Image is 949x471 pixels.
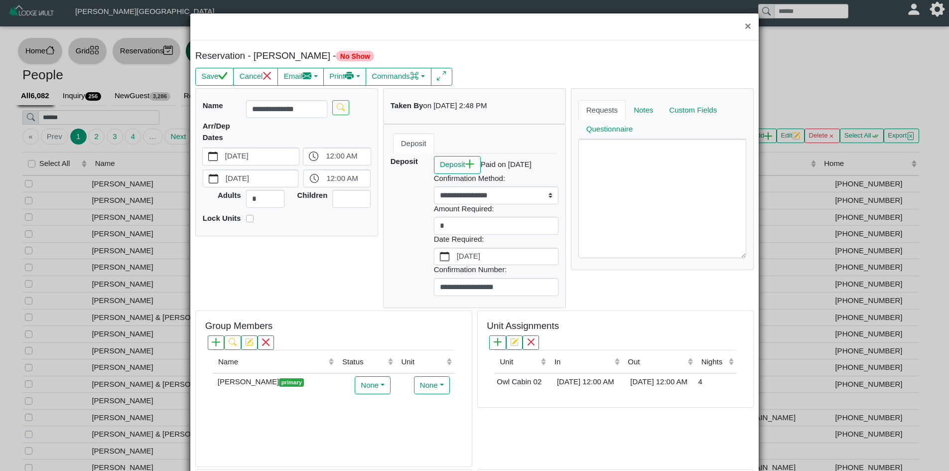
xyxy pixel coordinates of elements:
[263,71,272,81] svg: x
[262,338,270,346] svg: x
[510,338,518,346] svg: pencil square
[391,157,418,165] b: Deposit
[233,68,278,86] button: Cancelx
[279,378,304,387] span: primary
[342,356,385,368] div: Status
[355,376,391,394] button: None
[554,356,612,368] div: In
[465,159,475,169] svg: plus
[401,356,444,368] div: Unit
[431,68,452,86] button: arrows angle expand
[203,122,230,142] b: Arr/Dep Dates
[195,68,234,86] button: Savecheck
[209,174,218,183] svg: calendar
[302,71,312,81] svg: envelope fill
[241,335,258,350] button: pencil square
[489,335,506,350] button: plus
[337,103,345,111] svg: search
[218,71,228,81] svg: check
[423,101,487,110] i: on [DATE] 2:48 PM
[366,68,431,86] button: Commandscommand
[434,265,559,274] h6: Confirmation Number:
[277,68,324,86] button: Emailenvelope fill
[218,356,326,368] div: Name
[434,248,455,265] button: calendar
[224,335,241,350] button: search
[481,160,532,168] i: Paid on [DATE]
[304,170,324,187] button: clock
[303,148,324,165] button: clock
[437,71,446,81] svg: arrows angle expand
[506,335,523,350] button: pencil square
[500,356,539,368] div: Unit
[208,152,218,161] svg: calendar
[487,320,559,332] h5: Unit Assignments
[203,214,241,222] b: Lock Units
[434,235,559,244] h6: Date Required:
[626,100,661,120] a: Notes
[212,338,220,346] svg: plus
[551,376,620,388] div: [DATE] 12:00 AM
[578,120,641,140] a: Questionnaire
[434,204,559,213] h6: Amount Required:
[324,148,371,165] label: 12:00 AM
[578,100,626,120] a: Requests
[205,320,272,332] h5: Group Members
[661,100,725,120] a: Custom Fields
[455,248,558,265] label: [DATE]
[410,71,419,81] svg: command
[701,356,726,368] div: Nights
[440,252,449,261] svg: calendar
[494,373,548,390] td: Owl Cabin 02
[628,356,685,368] div: Out
[309,152,318,161] svg: clock
[527,338,535,346] svg: x
[203,101,223,110] b: Name
[245,338,253,346] svg: pencil square
[345,71,354,81] svg: printer fill
[203,170,224,187] button: calendar
[332,100,349,115] button: search
[325,170,371,187] label: 12:00 AM
[258,335,274,350] button: x
[208,335,224,350] button: plus
[737,13,759,40] button: Close
[223,148,299,165] label: [DATE]
[393,134,434,154] a: Deposit
[695,373,736,390] td: 4
[297,191,328,199] b: Children
[494,338,502,346] svg: plus
[523,335,539,350] button: x
[229,338,237,346] svg: search
[310,174,319,183] svg: clock
[414,376,450,394] button: None
[215,376,334,388] div: [PERSON_NAME]
[323,68,366,86] button: Printprinter fill
[625,376,693,388] div: [DATE] 12:00 AM
[203,148,223,165] button: calendar
[218,191,241,199] b: Adults
[195,50,472,62] h5: Reservation - [PERSON_NAME] -
[391,101,423,110] b: Taken By
[434,156,481,174] button: Depositplus
[434,174,559,183] h6: Confirmation Method:
[224,170,298,187] label: [DATE]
